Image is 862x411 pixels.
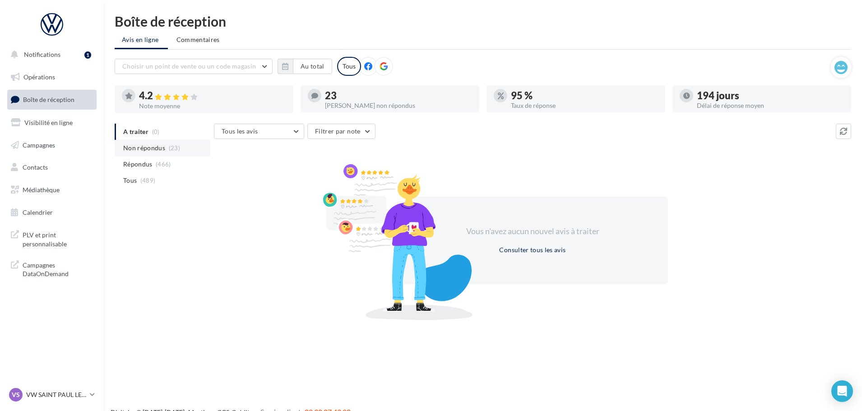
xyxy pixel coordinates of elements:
button: Choisir un point de vente ou un code magasin [115,59,273,74]
div: Note moyenne [139,103,286,109]
span: Médiathèque [23,186,60,194]
span: PLV et print personnalisable [23,229,93,248]
span: Calendrier [23,208,53,216]
span: Notifications [24,51,60,58]
span: Commentaires [176,36,220,43]
div: Open Intercom Messenger [831,380,853,402]
span: (466) [156,161,171,168]
div: 1 [84,51,91,59]
span: VS [12,390,20,399]
div: 194 jours [697,91,844,101]
button: Au total [293,59,332,74]
a: Campagnes DataOnDemand [5,255,98,282]
div: Vous n'avez aucun nouvel avis à traiter [455,226,610,237]
span: Choisir un point de vente ou un code magasin [122,62,256,70]
button: Consulter tous les avis [496,245,569,255]
div: Délai de réponse moyen [697,102,844,109]
p: VW SAINT PAUL LES DAX [26,390,86,399]
div: 4.2 [139,91,286,101]
div: Boîte de réception [115,14,851,28]
a: VS VW SAINT PAUL LES DAX [7,386,97,403]
button: Notifications 1 [5,45,95,64]
span: (489) [140,177,156,184]
span: Campagnes [23,141,55,148]
div: 23 [325,91,472,101]
button: Filtrer par note [307,124,375,139]
div: 95 % [511,91,658,101]
a: Calendrier [5,203,98,222]
a: Campagnes [5,136,98,155]
a: Visibilité en ligne [5,113,98,132]
button: Au total [278,59,332,74]
span: Visibilité en ligne [24,119,73,126]
button: Tous les avis [214,124,304,139]
span: Répondus [123,160,153,169]
span: Contacts [23,163,48,171]
span: (23) [169,144,180,152]
a: Boîte de réception [5,90,98,109]
span: Tous les avis [222,127,258,135]
span: Opérations [23,73,55,81]
span: Non répondus [123,143,165,152]
a: Opérations [5,68,98,87]
a: Médiathèque [5,180,98,199]
a: PLV et print personnalisable [5,225,98,252]
div: [PERSON_NAME] non répondus [325,102,472,109]
span: Boîte de réception [23,96,74,103]
div: Tous [337,57,361,76]
div: Taux de réponse [511,102,658,109]
a: Contacts [5,158,98,177]
span: Campagnes DataOnDemand [23,259,93,278]
span: Tous [123,176,137,185]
